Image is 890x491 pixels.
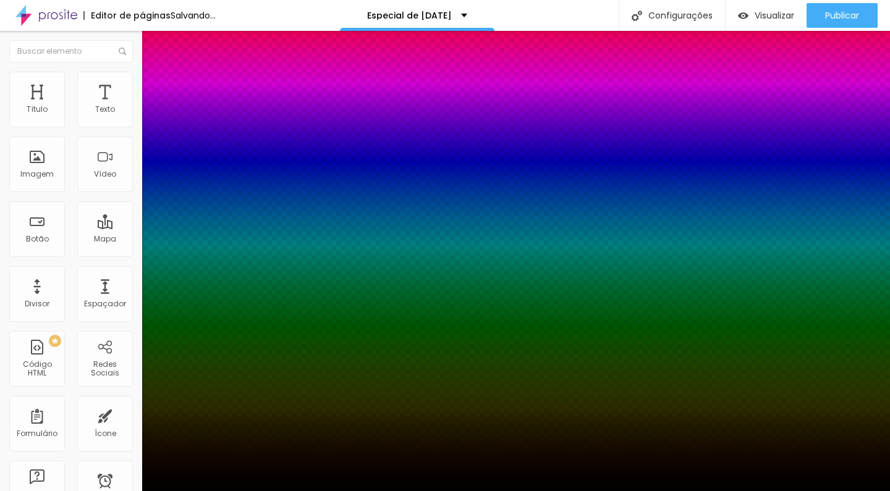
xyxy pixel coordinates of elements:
[95,429,116,438] div: Ícone
[825,10,859,20] span: Publicar
[94,170,116,178] div: Vídeo
[726,3,807,28] button: Visualizar
[9,40,133,62] input: Buscar elemento
[367,11,452,20] p: Especial de [DATE]
[17,429,57,438] div: Formulário
[171,11,216,20] div: Salvando...
[80,360,129,378] div: Redes Sociais
[83,11,171,20] div: Editor de páginas
[27,105,48,114] div: Título
[84,300,126,308] div: Espaçador
[632,10,642,21] img: Icone
[119,48,126,55] img: Icone
[20,170,54,178] div: Imagem
[755,10,794,20] span: Visualizar
[26,235,49,243] div: Botão
[738,10,748,21] img: view-1.svg
[807,3,878,28] button: Publicar
[12,360,61,378] div: Código HTML
[25,300,49,308] div: Divisor
[94,235,116,243] div: Mapa
[95,105,115,114] div: Texto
